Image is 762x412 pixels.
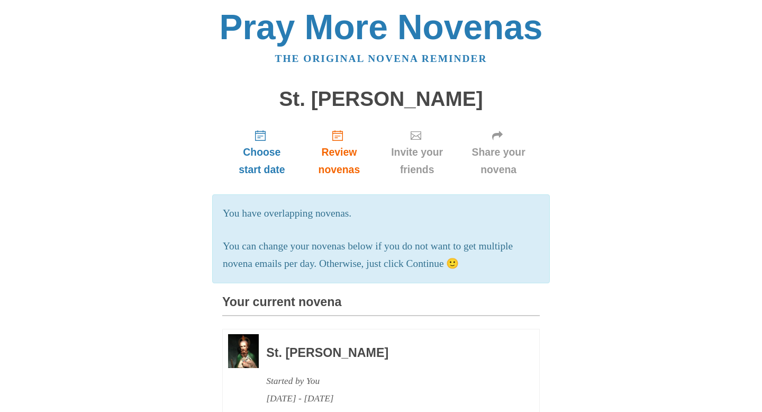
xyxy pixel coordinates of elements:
[266,390,511,407] div: [DATE] - [DATE]
[266,372,511,390] div: Started by You
[228,334,259,368] img: Novena image
[302,121,377,184] a: Review novenas
[223,205,539,222] p: You have overlapping novenas.
[233,144,291,178] span: Choose start date
[266,346,511,360] h3: St. [PERSON_NAME]
[457,121,540,184] a: Share your novena
[387,144,447,178] span: Invite your friends
[222,88,540,111] h1: St. [PERSON_NAME]
[377,121,457,184] a: Invite your friends
[468,144,529,178] span: Share your novena
[275,53,487,64] a: The original novena reminder
[220,7,543,47] a: Pray More Novenas
[222,295,540,316] h3: Your current novena
[312,144,366,178] span: Review novenas
[223,238,539,273] p: You can change your novenas below if you do not want to get multiple novena emails per day. Other...
[222,121,302,184] a: Choose start date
